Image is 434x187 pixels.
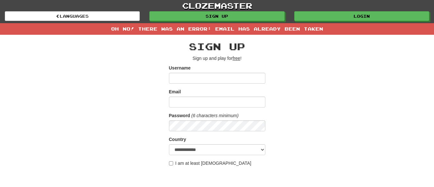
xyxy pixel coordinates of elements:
[169,89,181,95] label: Email
[233,56,240,61] u: free
[169,55,265,61] p: Sign up and play for !
[169,136,186,143] label: Country
[169,160,252,166] label: I am at least [DEMOGRAPHIC_DATA]
[169,41,265,52] h2: Sign up
[169,161,173,165] input: I am at least [DEMOGRAPHIC_DATA]
[149,11,284,21] a: Sign up
[169,65,191,71] label: Username
[294,11,429,21] a: Login
[169,112,190,119] label: Password
[191,113,239,118] em: (6 characters minimum)
[5,11,140,21] a: Languages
